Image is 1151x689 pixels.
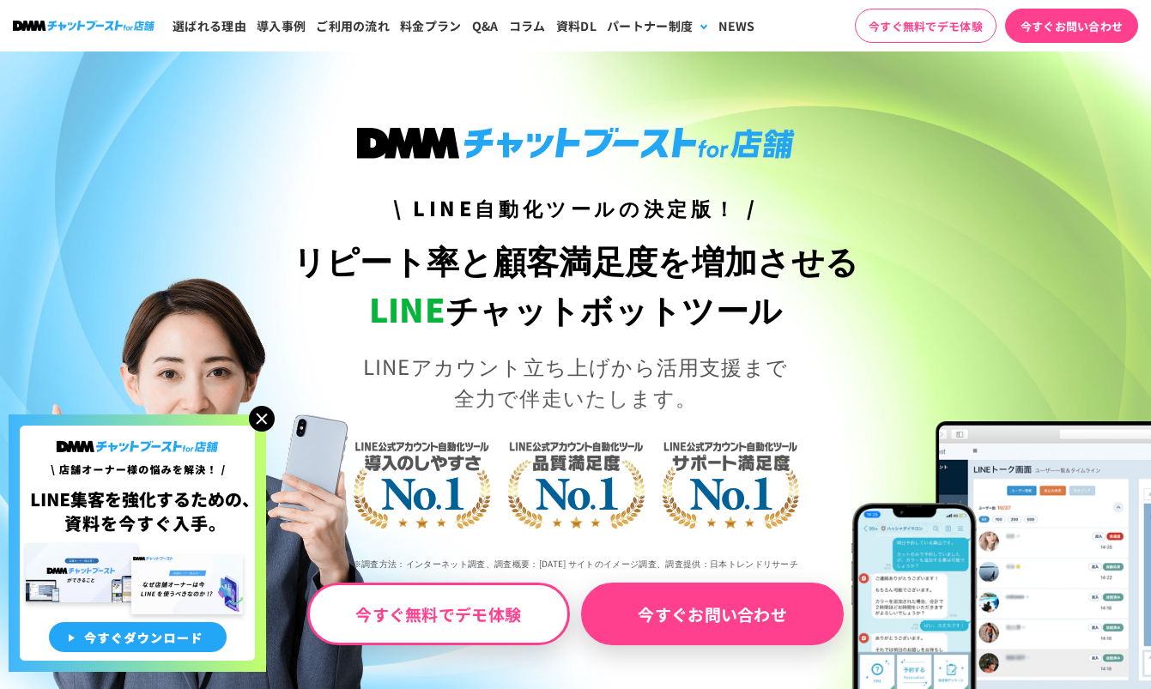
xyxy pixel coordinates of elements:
[288,236,863,334] h1: リピート率と顧客満足度を増加させる チャットボットツール
[13,21,154,30] img: ロゴ
[288,351,863,413] p: LINEアカウント立ち上げから活用支援まで 全力で伴走いたします。
[307,583,570,645] a: 今すぐ無料でデモ体験
[607,17,693,34] div: パートナー制度
[1005,9,1138,43] a: 今すぐお問い合わせ
[581,583,844,645] a: 今すぐお問い合わせ
[855,9,997,43] a: 今すぐ無料でデモ体験
[297,374,855,589] img: LINE公式アカウント自動化ツール導入のしやすさNo.1｜LINE公式アカウント自動化ツール品質満足度No.1｜LINE公式アカウント自動化ツールサポート満足度No.1
[369,285,445,332] span: LINE
[288,545,863,583] p: ※調査方法：インターネット調査、調査概要：[DATE] サイトのイメージ調査、調査提供：日本トレンドリサーチ
[288,193,863,223] h3: \ LINE自動化ツールの決定版！ /
[9,414,266,435] a: 店舗オーナー様の悩みを解決!LINE集客を狂化するための資料を今すぐ入手!
[9,414,266,672] img: 店舗オーナー様の悩みを解決!LINE集客を狂化するための資料を今すぐ入手!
